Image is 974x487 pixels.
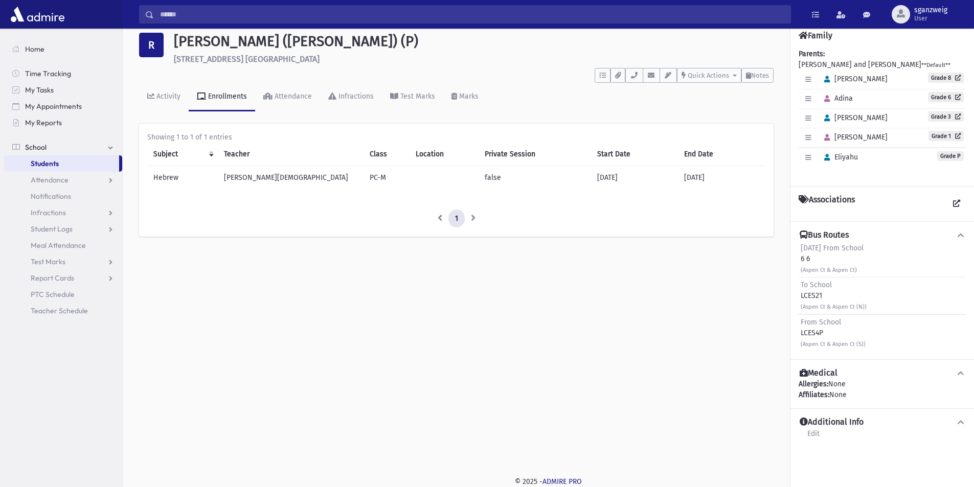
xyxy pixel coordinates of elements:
small: (Aspen Ct & Aspen Ct (S)) [801,341,866,347]
th: Teacher [218,143,364,166]
span: Test Marks [31,257,65,266]
a: Time Tracking [4,65,122,82]
a: Enrollments [189,83,255,111]
b: Allergies: [799,380,828,388]
a: Infractions [320,83,382,111]
div: Marks [457,92,479,101]
span: My Tasks [25,85,54,95]
small: (Aspen Ct & Aspen Ct (N)) [801,304,867,310]
h4: Associations [799,195,855,213]
a: Grade 1 [928,131,964,141]
td: [PERSON_NAME][DEMOGRAPHIC_DATA] [218,166,364,189]
td: [DATE] [678,166,765,189]
span: [DATE] From School [801,244,864,252]
a: 1 [448,210,465,228]
a: Notifications [4,188,122,204]
img: AdmirePro [8,4,67,25]
span: Students [31,159,59,168]
h6: [STREET_ADDRESS] [GEOGRAPHIC_DATA] [174,54,774,64]
a: ADMIRE PRO [542,477,582,486]
span: PTC Schedule [31,290,75,299]
h4: Additional Info [800,417,864,428]
a: Meal Attendance [4,237,122,253]
td: PC-M [364,166,410,189]
b: Affiliates: [799,390,829,399]
small: (Aspen Ct & Aspen Ct) [801,267,857,273]
td: Hebrew [147,166,218,189]
th: End Date [678,143,765,166]
th: Location [410,143,479,166]
a: Test Marks [4,253,122,270]
span: Attendance [31,175,69,184]
a: Student Logs [4,221,122,237]
th: Subject [147,143,218,166]
h1: [PERSON_NAME] ([PERSON_NAME]) (P) [174,33,774,50]
span: Infractions [31,208,66,217]
a: Attendance [4,172,122,188]
span: Grade P [937,151,964,161]
input: Search [154,5,790,24]
span: From School [801,318,841,327]
a: Report Cards [4,270,122,286]
span: Time Tracking [25,69,71,78]
a: My Appointments [4,98,122,114]
a: Test Marks [382,83,443,111]
div: 6 6 [801,243,864,275]
a: Teacher Schedule [4,303,122,319]
div: LCES21 [801,280,867,312]
th: Class [364,143,410,166]
td: false [479,166,591,189]
h4: Family [799,31,832,40]
button: Notes [741,68,774,83]
a: Marks [443,83,487,111]
button: Medical [799,368,966,379]
span: [PERSON_NAME] [820,113,888,122]
div: None [799,389,966,400]
div: [PERSON_NAME] and [PERSON_NAME] [799,49,966,178]
a: View all Associations [947,195,966,213]
a: Infractions [4,204,122,221]
a: Grade 6 [928,92,964,102]
a: Activity [139,83,189,111]
div: Attendance [273,92,312,101]
a: Edit [807,428,820,446]
span: Notifications [31,192,71,201]
button: Additional Info [799,417,966,428]
div: None [799,379,966,400]
a: Students [4,155,119,172]
a: School [4,139,122,155]
a: Grade 8 [928,73,964,83]
h4: Bus Routes [800,230,849,241]
div: Test Marks [398,92,435,101]
span: Notes [751,72,769,79]
div: Enrollments [206,92,247,101]
h4: Medical [800,368,837,379]
div: Activity [154,92,180,101]
span: School [25,143,47,152]
td: [DATE] [591,166,678,189]
button: Quick Actions [677,68,741,83]
span: My Reports [25,118,62,127]
a: PTC Schedule [4,286,122,303]
div: © 2025 - [139,476,958,487]
span: Student Logs [31,224,73,234]
div: Infractions [336,92,374,101]
div: LCES4P [801,317,866,349]
th: Start Date [591,143,678,166]
span: Quick Actions [688,72,729,79]
a: My Tasks [4,82,122,98]
a: Attendance [255,83,320,111]
button: Bus Routes [799,230,966,241]
b: Parents: [799,50,825,58]
span: Eliyahu [820,153,858,161]
span: Meal Attendance [31,241,86,250]
span: Adina [820,94,853,103]
div: R [139,33,164,57]
div: Showing 1 to 1 of 1 entries [147,132,765,143]
span: My Appointments [25,102,82,111]
a: My Reports [4,114,122,131]
span: sganzweig [914,6,947,14]
span: Report Cards [31,273,74,283]
span: User [914,14,947,22]
span: [PERSON_NAME] [820,133,888,142]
